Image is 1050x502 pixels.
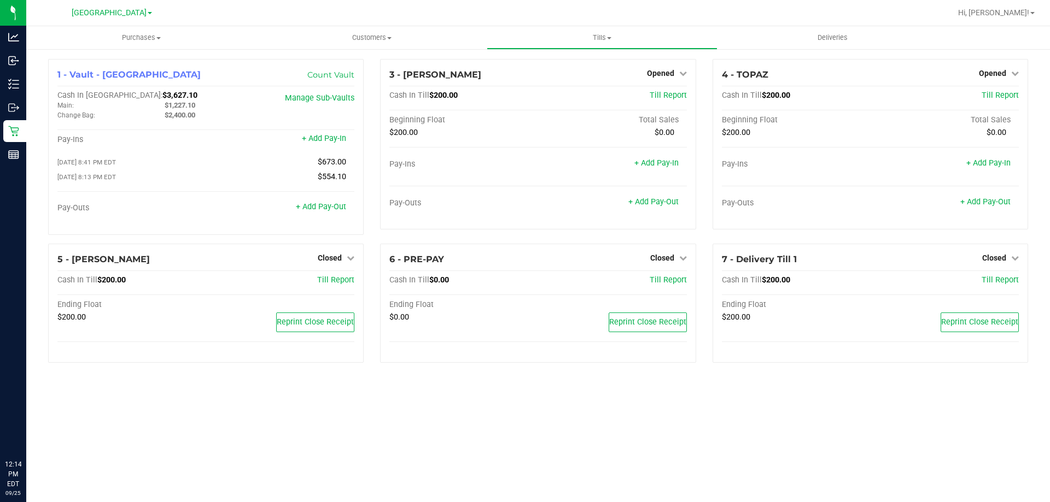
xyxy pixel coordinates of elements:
[57,102,74,109] span: Main:
[655,128,674,137] span: $0.00
[57,312,86,322] span: $200.00
[97,275,126,285] span: $200.00
[57,91,162,100] span: Cash In [GEOGRAPHIC_DATA]:
[57,203,206,213] div: Pay-Outs
[538,115,687,125] div: Total Sales
[57,275,97,285] span: Cash In Till
[634,158,679,168] a: + Add Pay-In
[165,111,195,119] span: $2,400.00
[722,254,797,264] span: 7 - Delivery Till 1
[26,26,256,49] a: Purchases
[717,26,948,49] a: Deliveries
[389,312,409,322] span: $0.00
[389,254,444,264] span: 6 - PRE-PAY
[5,489,21,497] p: 09/25
[762,91,790,100] span: $200.00
[57,300,206,310] div: Ending Float
[941,317,1018,327] span: Reprint Close Receipt
[487,33,716,43] span: Tills
[722,275,762,285] span: Cash In Till
[8,79,19,90] inline-svg: Inventory
[609,312,687,332] button: Reprint Close Receipt
[57,111,95,119] span: Change Bag:
[296,202,346,211] a: + Add Pay-Out
[389,69,481,80] span: 3 - [PERSON_NAME]
[307,70,354,80] a: Count Vault
[650,275,687,285] a: Till Report
[722,160,871,169] div: Pay-Ins
[803,33,862,43] span: Deliveries
[8,32,19,43] inline-svg: Analytics
[318,172,346,181] span: $554.10
[165,101,195,109] span: $1,227.10
[302,134,346,143] a: + Add Pay-In
[487,26,717,49] a: Tills
[318,253,342,262] span: Closed
[57,254,150,264] span: 5 - [PERSON_NAME]
[26,33,256,43] span: Purchases
[722,69,768,80] span: 4 - TOPAZ
[722,312,750,322] span: $200.00
[982,91,1019,100] a: Till Report
[941,312,1019,332] button: Reprint Close Receipt
[722,115,871,125] div: Beginning Float
[762,275,790,285] span: $200.00
[389,128,418,137] span: $200.00
[11,415,44,447] iframe: Resource center
[389,275,429,285] span: Cash In Till
[8,55,19,66] inline-svg: Inbound
[72,8,147,17] span: [GEOGRAPHIC_DATA]
[8,126,19,137] inline-svg: Retail
[5,459,21,489] p: 12:14 PM EDT
[57,158,116,166] span: [DATE] 8:41 PM EDT
[960,197,1011,206] a: + Add Pay-Out
[257,33,486,43] span: Customers
[609,317,686,327] span: Reprint Close Receipt
[256,26,487,49] a: Customers
[8,149,19,160] inline-svg: Reports
[389,198,538,208] div: Pay-Outs
[722,198,871,208] div: Pay-Outs
[429,91,458,100] span: $200.00
[722,300,871,310] div: Ending Float
[285,93,354,103] a: Manage Sub-Vaults
[958,8,1029,17] span: Hi, [PERSON_NAME]!
[317,275,354,285] a: Till Report
[982,275,1019,285] a: Till Report
[57,135,206,145] div: Pay-Ins
[57,69,201,80] span: 1 - Vault - [GEOGRAPHIC_DATA]
[722,91,762,100] span: Cash In Till
[389,115,538,125] div: Beginning Float
[277,317,354,327] span: Reprint Close Receipt
[429,275,449,285] span: $0.00
[650,91,687,100] a: Till Report
[389,300,538,310] div: Ending Float
[870,115,1019,125] div: Total Sales
[276,312,354,332] button: Reprint Close Receipt
[722,128,750,137] span: $200.00
[966,158,1011,168] a: + Add Pay-In
[628,197,679,206] a: + Add Pay-Out
[650,253,674,262] span: Closed
[979,69,1006,78] span: Opened
[57,173,116,181] span: [DATE] 8:13 PM EDT
[987,128,1006,137] span: $0.00
[982,253,1006,262] span: Closed
[647,69,674,78] span: Opened
[8,102,19,113] inline-svg: Outbound
[318,157,346,167] span: $673.00
[162,91,197,100] span: $3,627.10
[389,91,429,100] span: Cash In Till
[389,160,538,169] div: Pay-Ins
